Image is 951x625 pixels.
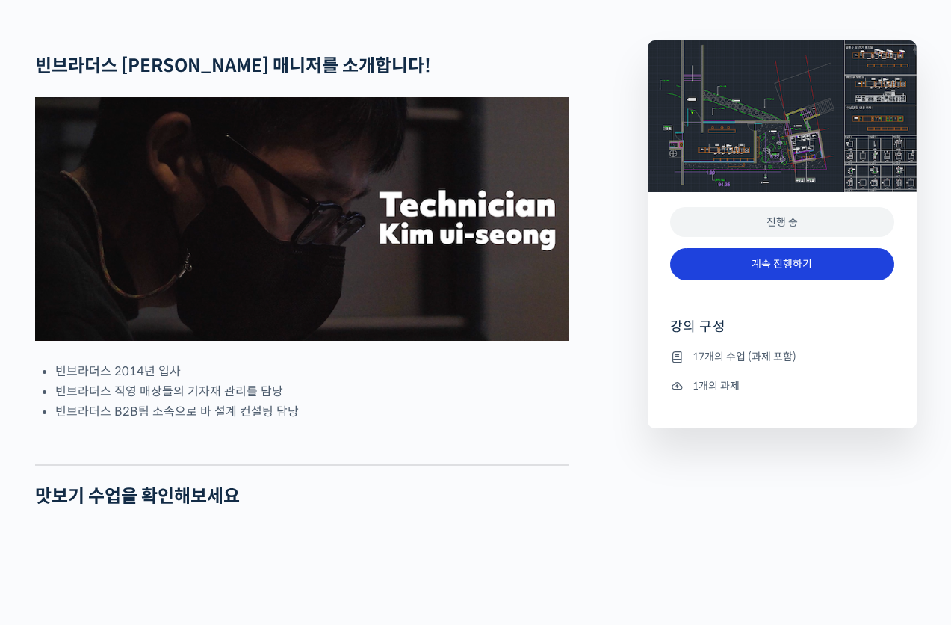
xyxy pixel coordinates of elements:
a: 계속 진행하기 [670,248,894,280]
h4: 강의 구성 [670,318,894,348]
span: 설정 [231,496,249,508]
li: 1개의 과제 [670,377,894,395]
li: 17개의 수업 (과제 포함) [670,348,894,366]
span: 홈 [47,496,56,508]
li: 빈브라더스 직영 매장들의 기자재 관리를 담당 [55,381,569,401]
div: 진행 중 [670,207,894,238]
strong: 빈브라더스 [PERSON_NAME] 매니저를 소개합니다! [35,55,431,77]
strong: 맛보기 수업을 확인해보세요 [35,485,240,508]
li: 빈브라더스 B2B팀 소속으로 바 설계 컨설팅 담당 [55,401,569,422]
a: 홈 [4,474,99,511]
a: 대화 [99,474,193,511]
span: 대화 [137,497,155,509]
li: 빈브라더스 2014년 입사 [55,361,569,381]
a: 설정 [193,474,287,511]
